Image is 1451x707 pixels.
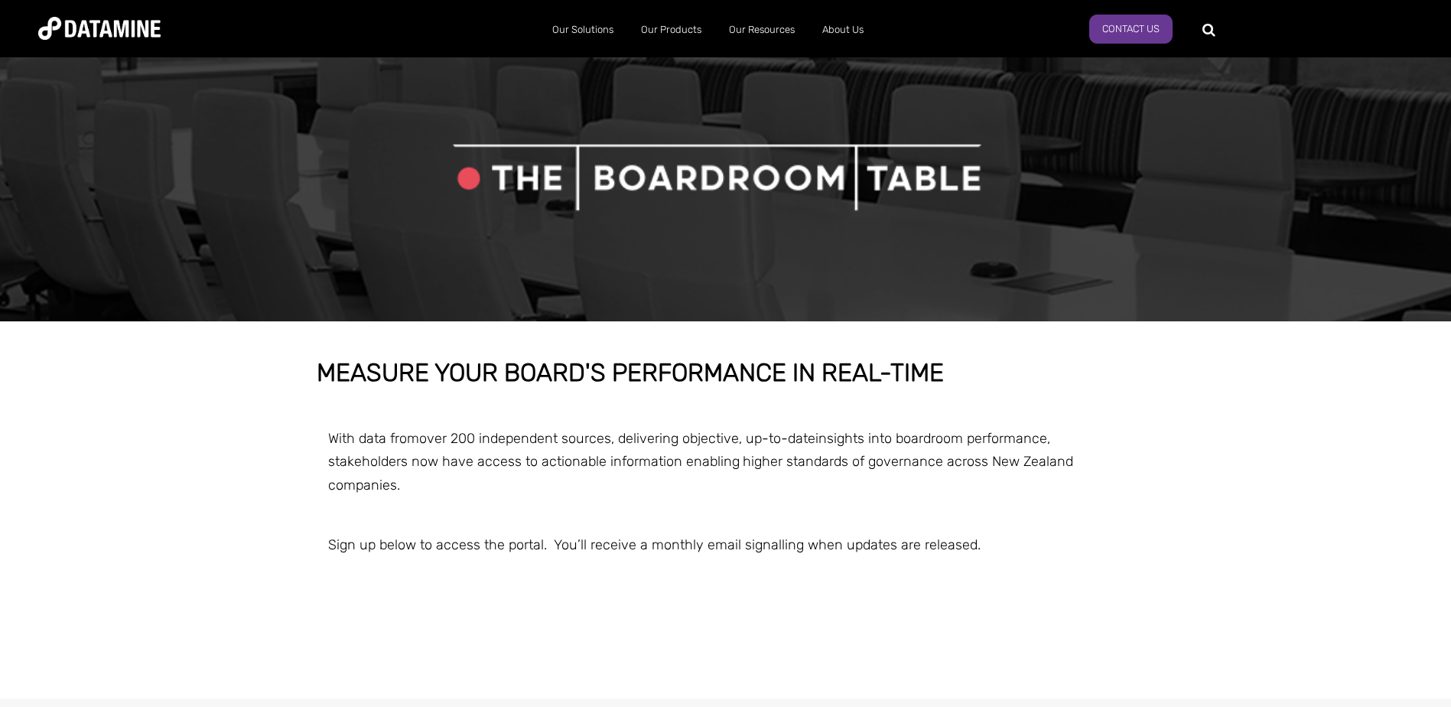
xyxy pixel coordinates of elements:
iframe: Embedded CTA [580,600,872,644]
span: takeholders now have access to actionable information enabling [335,453,740,470]
a: Our Resources [715,10,808,50]
img: Datamine [38,17,161,40]
span: With data from , delivering objective, up-to-date [328,430,1050,471]
span: Sign up below to access the portal. You’ll receive a monthly email signalling when updates are re... [328,536,981,553]
a: Our Solutions [538,10,627,50]
a: About Us [808,10,877,50]
h1: MEASURE YOUR BOARD'S PERFORMANCE IN REAL-TIME [317,360,1135,387]
a: Contact us [1089,15,1173,44]
span: . [397,477,400,494]
a: Our Products [627,10,715,50]
span: over 200 independent sources [419,430,611,447]
span: higher standards of governance across New Zealand companies [328,453,1073,494]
